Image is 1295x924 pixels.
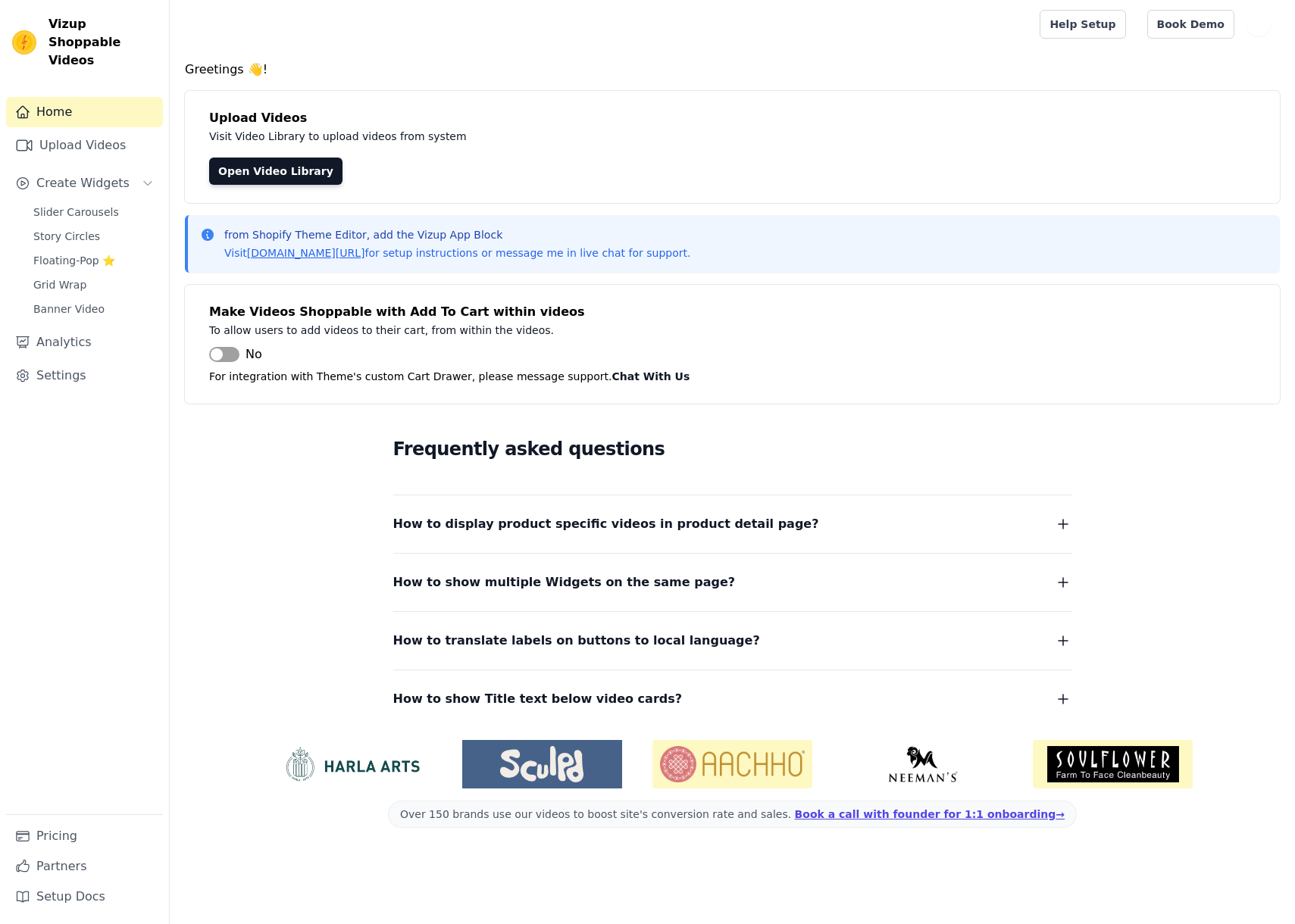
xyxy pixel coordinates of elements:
[462,746,622,782] img: Sculpd US
[224,245,690,261] p: Visit for setup instructions or message me in live chat for support.
[1147,10,1234,39] a: Book Demo
[393,514,1072,535] button: How to display product specific videos in product detail page?
[6,130,163,161] a: Upload Videos
[6,882,163,912] a: Setup Docs
[209,109,1256,127] h4: Upload Videos
[6,168,163,198] button: Create Widgets
[209,303,1256,321] h4: Make Videos Shoppable with Add To Cart within videos
[393,630,760,651] span: How to translate labels on buttons to local language?
[843,746,1003,782] img: Neeman's
[33,229,100,244] span: Story Circles
[393,572,736,593] span: How to show multiple Widgets on the same page?
[24,274,163,295] a: Grid Wrap
[272,746,432,782] img: HarlaArts
[209,367,1256,386] p: For integration with Theme's custom Cart Drawer, please message support.
[393,514,819,535] span: How to display product specific videos in product detail page?
[393,630,1072,651] button: How to translate labels on buttons to local language?
[12,30,36,55] img: Vizup
[33,253,115,268] span: Floating-Pop ⭐
[393,572,1072,593] button: How to show multiple Widgets on the same page?
[185,61,1280,79] h4: Greetings 👋!
[6,821,163,851] a: Pricing
[795,808,1065,820] a: Book a call with founder for 1:1 onboarding
[24,298,163,320] a: Banner Video
[1033,740,1193,788] img: Soulflower
[24,201,163,223] a: Slider Carousels
[6,851,163,882] a: Partners
[24,226,163,247] a: Story Circles
[393,688,683,710] span: How to show Title text below video cards?
[1040,10,1125,39] a: Help Setup
[48,15,157,70] span: Vizup Shoppable Videos
[36,174,130,192] span: Create Widgets
[209,158,343,185] a: Open Video Library
[6,327,163,357] a: Analytics
[209,321,888,339] p: To allow users to add videos to their cart, from within the videos.
[24,250,163,271] a: Floating-Pop ⭐
[33,301,105,317] span: Banner Video
[209,127,888,145] p: Visit Video Library to upload videos from system
[33,277,86,292] span: Grid Wrap
[612,367,690,386] button: Chat With Us
[6,97,163,127] a: Home
[652,740,812,788] img: Aachho
[247,247,365,259] a: [DOMAIN_NAME][URL]
[6,361,163,391] a: Settings
[393,434,1072,464] h2: Frequently asked questions
[246,345,262,364] span: No
[209,345,262,364] button: No
[224,227,690,242] p: from Shopify Theme Editor, add the Vizup App Block
[393,688,1072,710] button: How to show Title text below video cards?
[33,204,119,220] span: Slider Carousels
